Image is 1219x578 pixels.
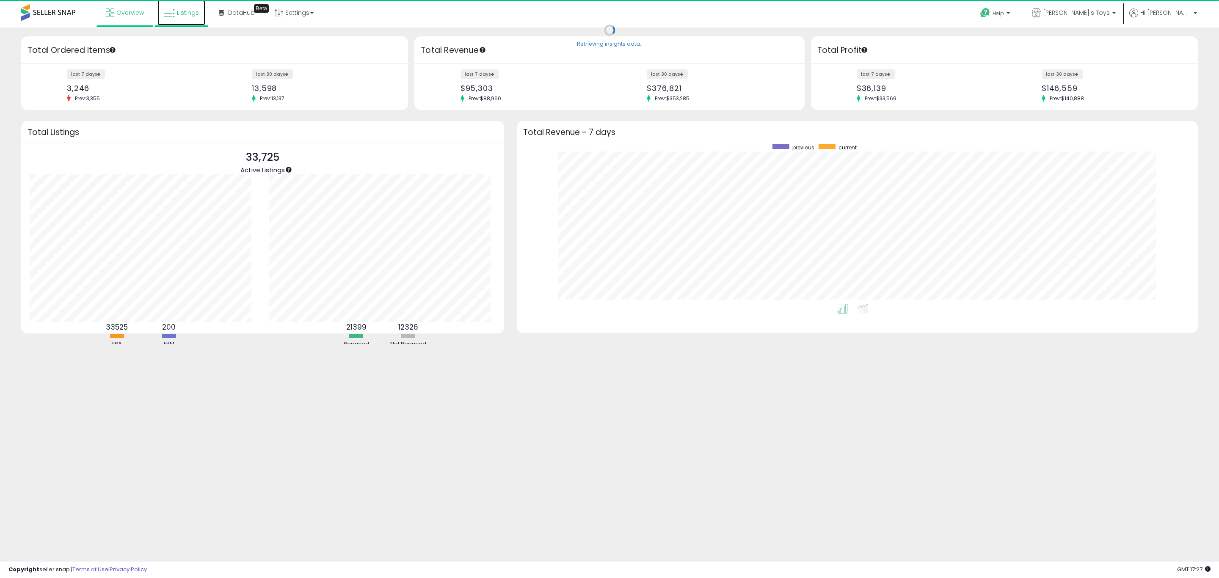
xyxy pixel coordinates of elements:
[254,4,269,13] div: Tooltip anchor
[857,69,895,79] label: last 7 days
[252,84,393,93] div: 13,598
[252,69,293,79] label: last 30 days
[71,95,104,102] span: Prev: 3,355
[28,129,498,135] h3: Total Listings
[647,84,789,93] div: $376,821
[792,144,814,151] span: previous
[523,129,1191,135] h3: Total Revenue - 7 days
[817,44,1191,56] h3: Total Profit
[67,84,208,93] div: 3,246
[651,95,694,102] span: Prev: $353,285
[383,340,434,348] div: Not Repriced
[67,69,105,79] label: last 7 days
[109,46,116,54] div: Tooltip anchor
[993,10,1004,17] span: Help
[240,165,285,174] span: Active Listings
[228,8,255,17] span: DataHub
[346,322,367,332] b: 21399
[1045,95,1088,102] span: Prev: $140,888
[860,95,901,102] span: Prev: $33,569
[91,340,142,348] div: FBA
[177,8,199,17] span: Listings
[860,46,868,54] div: Tooltip anchor
[331,340,382,348] div: Repriced
[240,149,285,165] p: 33,725
[1140,8,1191,17] span: Hi [PERSON_NAME]
[1042,84,1183,93] div: $146,559
[1129,8,1197,28] a: Hi [PERSON_NAME]
[398,322,418,332] b: 12326
[116,8,144,17] span: Overview
[857,84,998,93] div: $36,139
[974,1,1018,28] a: Help
[421,44,798,56] h3: Total Revenue
[143,340,194,348] div: FBM
[106,322,128,332] b: 33525
[1042,69,1083,79] label: last 30 days
[1043,8,1110,17] span: [PERSON_NAME]'s Toys
[162,322,176,332] b: 200
[464,95,505,102] span: Prev: $88,960
[479,46,486,54] div: Tooltip anchor
[577,41,643,48] div: Retrieving insights data..
[461,69,499,79] label: last 7 days
[285,166,292,173] div: Tooltip anchor
[647,69,688,79] label: last 30 days
[256,95,289,102] span: Prev: 13,137
[461,84,603,93] div: $95,303
[980,8,990,18] i: Get Help
[838,144,857,151] span: current
[28,44,402,56] h3: Total Ordered Items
